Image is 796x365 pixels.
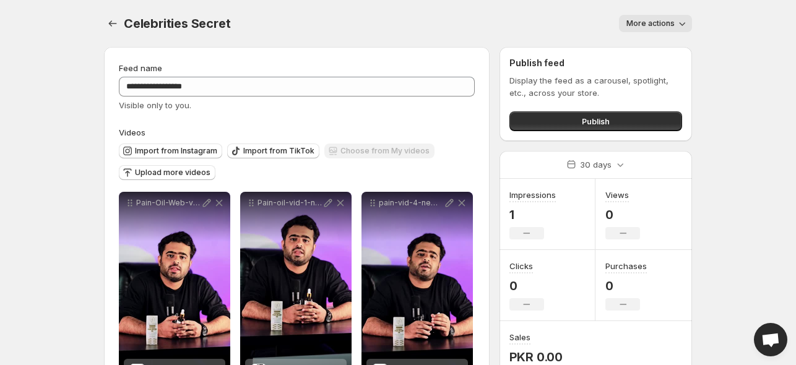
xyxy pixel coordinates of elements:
h3: Views [605,189,629,201]
p: 0 [605,207,640,222]
button: Import from Instagram [119,144,222,158]
button: Upload more videos [119,165,215,180]
button: Import from TikTok [227,144,319,158]
span: Upload more videos [135,168,210,178]
p: 0 [605,278,647,293]
p: 0 [509,278,544,293]
p: Display the feed as a carousel, spotlight, etc., across your store. [509,74,682,99]
h3: Impressions [509,189,556,201]
h3: Purchases [605,260,647,272]
span: More actions [626,19,675,28]
p: 1 [509,207,556,222]
span: Visible only to you. [119,100,191,110]
p: Pain-oil-vid-1-new-aud [257,198,322,208]
span: Publish [582,115,610,127]
p: PKR 0.00 [509,350,563,364]
button: More actions [619,15,692,32]
button: Publish [509,111,682,131]
span: Feed name [119,63,162,73]
h3: Sales [509,331,530,343]
p: 30 days [580,158,612,171]
span: Videos [119,127,145,137]
div: Open chat [754,323,787,356]
span: Import from TikTok [243,146,314,156]
button: Settings [104,15,121,32]
span: Import from Instagram [135,146,217,156]
p: Pain-Oil-Web-vid-3 [136,198,201,208]
span: Celebrities Secret [124,16,230,31]
h2: Publish feed [509,57,682,69]
h3: Clicks [509,260,533,272]
p: pain-vid-4-new-aud [379,198,443,208]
